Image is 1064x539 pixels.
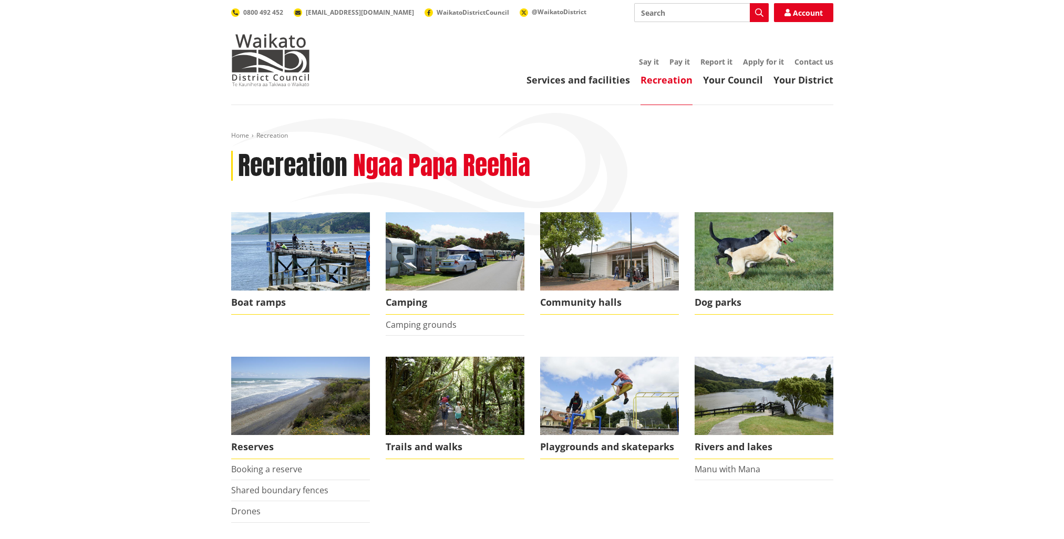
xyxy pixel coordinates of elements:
a: @WaikatoDistrict [520,7,586,16]
span: Rivers and lakes [695,435,833,459]
a: Port Waikato council maintained boat ramp Boat ramps [231,212,370,315]
a: Booking a reserve [231,463,302,475]
span: WaikatoDistrictCouncil [437,8,509,17]
a: Port Waikato coastal reserve Reserves [231,357,370,459]
span: @WaikatoDistrict [532,7,586,16]
img: Bridal Veil Falls [386,357,524,435]
img: Waikato District Council - Te Kaunihera aa Takiwaa o Waikato [231,34,310,86]
a: Services and facilities [526,74,630,86]
a: Apply for it [743,57,784,67]
a: A family enjoying a playground in Ngaruawahia Playgrounds and skateparks [540,357,679,459]
span: Reserves [231,435,370,459]
img: Waikato River, Ngaruawahia [695,357,833,435]
span: Recreation [256,131,288,140]
img: camping-ground-v2 [386,212,524,291]
a: Recreation [641,74,693,86]
a: Home [231,131,249,140]
h1: Recreation [238,151,347,181]
a: WaikatoDistrictCouncil [425,8,509,17]
a: Camping grounds [386,319,457,330]
a: camping-ground-v2 Camping [386,212,524,315]
nav: breadcrumb [231,131,833,140]
img: Port Waikato boat ramp [231,212,370,291]
span: Playgrounds and skateparks [540,435,679,459]
span: [EMAIL_ADDRESS][DOMAIN_NAME] [306,8,414,17]
span: Boat ramps [231,291,370,315]
span: Camping [386,291,524,315]
a: Find your local dog park Dog parks [695,212,833,315]
span: 0800 492 452 [243,8,283,17]
span: Dog parks [695,291,833,315]
h2: Ngaa Papa Reehia [353,151,530,181]
a: The Waikato River flowing through Ngaruawahia Rivers and lakes [695,357,833,459]
a: Contact us [794,57,833,67]
a: Pay it [669,57,690,67]
a: Report it [700,57,732,67]
a: Drones [231,505,261,517]
img: Port Waikato coastal reserve [231,357,370,435]
span: Community halls [540,291,679,315]
a: Your District [773,74,833,86]
img: Playground in Ngaruawahia [540,357,679,435]
img: Ngaruawahia Memorial Hall [540,212,679,291]
a: Shared boundary fences [231,484,328,496]
input: Search input [634,3,769,22]
a: Bridal Veil Falls scenic walk is located near Raglan in the Waikato Trails and walks [386,357,524,459]
a: Ngaruawahia Memorial Hall Community halls [540,212,679,315]
a: 0800 492 452 [231,8,283,17]
a: [EMAIL_ADDRESS][DOMAIN_NAME] [294,8,414,17]
img: Find your local dog park [695,212,833,291]
a: Manu with Mana [695,463,760,475]
span: Trails and walks [386,435,524,459]
a: Your Council [703,74,763,86]
a: Say it [639,57,659,67]
a: Account [774,3,833,22]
